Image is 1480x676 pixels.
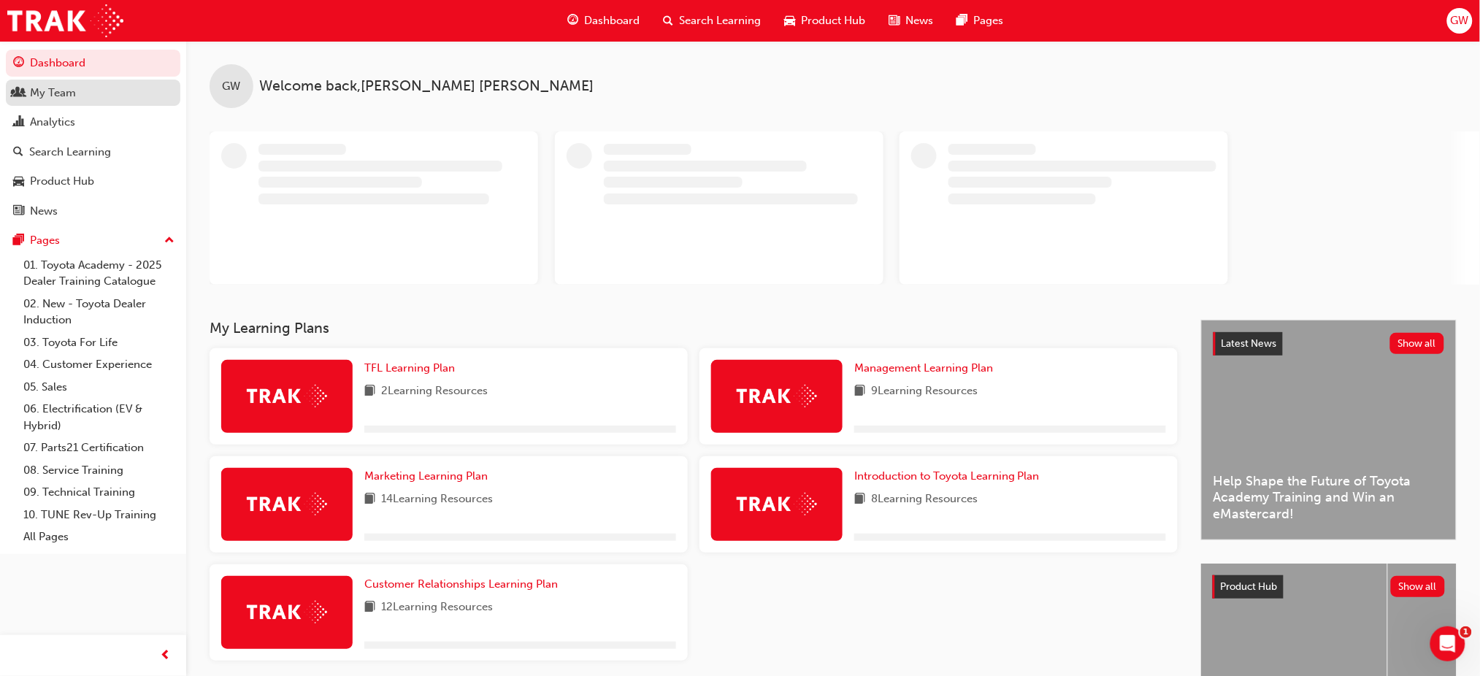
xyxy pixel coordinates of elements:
[889,12,900,30] span: news-icon
[737,385,817,407] img: Trak
[6,109,180,136] a: Analytics
[364,383,375,401] span: book-icon
[13,57,24,70] span: guage-icon
[18,398,180,437] a: 06. Electrification (EV & Hybrid)
[1213,575,1445,599] a: Product HubShow all
[6,198,180,225] a: News
[13,146,23,159] span: search-icon
[364,360,461,377] a: TFL Learning Plan
[956,12,967,30] span: pages-icon
[161,647,172,665] span: prev-icon
[737,493,817,515] img: Trak
[854,383,865,401] span: book-icon
[30,85,76,101] div: My Team
[164,231,175,250] span: up-icon
[364,576,564,593] a: Customer Relationships Learning Plan
[6,227,180,254] button: Pages
[18,481,180,504] a: 09. Technical Training
[854,360,999,377] a: Management Learning Plan
[364,469,488,483] span: Marketing Learning Plan
[13,175,24,188] span: car-icon
[247,493,327,515] img: Trak
[1222,337,1277,350] span: Latest News
[13,234,24,247] span: pages-icon
[247,601,327,623] img: Trak
[784,12,795,30] span: car-icon
[18,526,180,548] a: All Pages
[556,6,651,36] a: guage-iconDashboard
[772,6,877,36] a: car-iconProduct Hub
[1221,580,1278,593] span: Product Hub
[210,320,1178,337] h3: My Learning Plans
[679,12,761,29] span: Search Learning
[7,4,123,37] img: Trak
[6,80,180,107] a: My Team
[381,383,488,401] span: 2 Learning Resources
[13,116,24,129] span: chart-icon
[945,6,1015,36] a: pages-iconPages
[18,254,180,293] a: 01. Toyota Academy - 2025 Dealer Training Catalogue
[854,468,1046,485] a: Introduction to Toyota Learning Plan
[584,12,640,29] span: Dashboard
[223,78,241,95] span: GW
[18,293,180,331] a: 02. New - Toyota Dealer Induction
[381,599,493,617] span: 12 Learning Resources
[854,361,993,375] span: Management Learning Plan
[6,168,180,195] a: Product Hub
[1390,333,1445,354] button: Show all
[1201,320,1457,540] a: Latest NewsShow allHelp Shape the Future of Toyota Academy Training and Win an eMastercard!
[30,232,60,249] div: Pages
[30,203,58,220] div: News
[364,361,455,375] span: TFL Learning Plan
[801,12,865,29] span: Product Hub
[259,78,594,95] span: Welcome back , [PERSON_NAME] [PERSON_NAME]
[18,504,180,526] a: 10. TUNE Rev-Up Training
[973,12,1003,29] span: Pages
[6,47,180,227] button: DashboardMy TeamAnalyticsSearch LearningProduct HubNews
[18,353,180,376] a: 04. Customer Experience
[13,205,24,218] span: news-icon
[381,491,493,509] span: 14 Learning Resources
[364,599,375,617] span: book-icon
[871,383,978,401] span: 9 Learning Resources
[6,50,180,77] a: Dashboard
[247,385,327,407] img: Trak
[13,87,24,100] span: people-icon
[854,491,865,509] span: book-icon
[1451,12,1469,29] span: GW
[30,114,75,131] div: Analytics
[364,577,558,591] span: Customer Relationships Learning Plan
[18,459,180,482] a: 08. Service Training
[18,376,180,399] a: 05. Sales
[6,139,180,166] a: Search Learning
[29,144,111,161] div: Search Learning
[18,331,180,354] a: 03. Toyota For Life
[871,491,978,509] span: 8 Learning Resources
[567,12,578,30] span: guage-icon
[1213,332,1444,356] a: Latest NewsShow all
[18,437,180,459] a: 07. Parts21 Certification
[1447,8,1473,34] button: GW
[1430,626,1465,661] iframe: Intercom live chat
[854,469,1040,483] span: Introduction to Toyota Learning Plan
[1460,626,1472,638] span: 1
[877,6,945,36] a: news-iconNews
[1391,576,1446,597] button: Show all
[30,173,94,190] div: Product Hub
[1213,473,1444,523] span: Help Shape the Future of Toyota Academy Training and Win an eMastercard!
[364,491,375,509] span: book-icon
[364,468,494,485] a: Marketing Learning Plan
[663,12,673,30] span: search-icon
[905,12,933,29] span: News
[651,6,772,36] a: search-iconSearch Learning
